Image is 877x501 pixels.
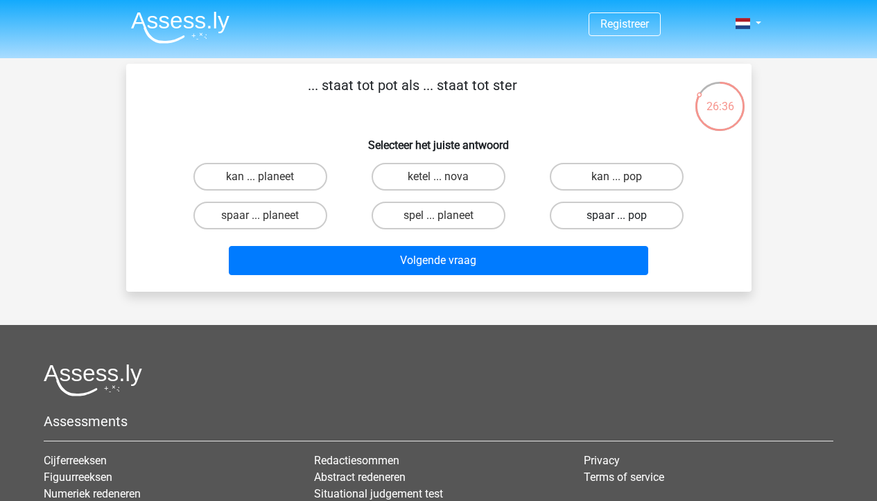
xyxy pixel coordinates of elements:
[372,163,505,191] label: ketel ... nova
[372,202,505,229] label: spel ... planeet
[148,75,677,116] p: ... staat tot pot als ... staat tot ster
[550,163,684,191] label: kan ... pop
[550,202,684,229] label: spaar ... pop
[600,17,649,30] a: Registreer
[314,471,406,484] a: Abstract redeneren
[193,163,327,191] label: kan ... planeet
[229,246,648,275] button: Volgende vraag
[314,487,443,500] a: Situational judgement test
[314,454,399,467] a: Redactiesommen
[44,454,107,467] a: Cijferreeksen
[44,364,142,396] img: Assessly logo
[694,80,746,115] div: 26:36
[148,128,729,152] h6: Selecteer het juiste antwoord
[44,471,112,484] a: Figuurreeksen
[584,471,664,484] a: Terms of service
[584,454,620,467] a: Privacy
[44,487,141,500] a: Numeriek redeneren
[193,202,327,229] label: spaar ... planeet
[131,11,229,44] img: Assessly
[44,413,833,430] h5: Assessments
